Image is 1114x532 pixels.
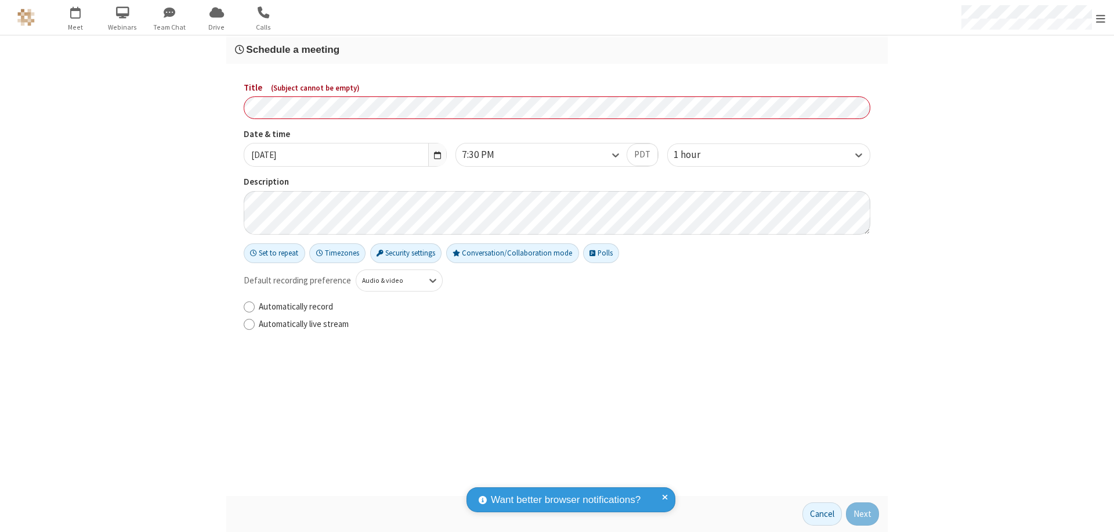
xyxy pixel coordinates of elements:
[674,148,720,163] div: 1 hour
[462,148,514,163] div: 7:30 PM
[246,44,339,55] span: Schedule a meeting
[17,9,35,26] img: QA Selenium DO NOT DELETE OR CHANGE
[802,502,842,526] button: Cancel
[370,243,442,263] button: Security settings
[627,143,658,167] button: PDT
[54,22,97,33] span: Meet
[244,243,305,263] button: Set to repeat
[362,275,417,286] div: Audio & video
[271,83,360,93] span: ( Subject cannot be empty )
[101,22,144,33] span: Webinars
[846,502,879,526] button: Next
[491,493,641,508] span: Want better browser notifications?
[244,81,870,95] label: Title
[259,318,870,331] label: Automatically live stream
[148,22,191,33] span: Team Chat
[259,300,870,314] label: Automatically record
[244,175,870,189] label: Description
[195,22,238,33] span: Drive
[446,243,579,263] button: Conversation/Collaboration mode
[583,243,619,263] button: Polls
[244,274,351,287] span: Default recording preference
[244,128,447,141] label: Date & time
[242,22,285,33] span: Calls
[309,243,366,263] button: Timezones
